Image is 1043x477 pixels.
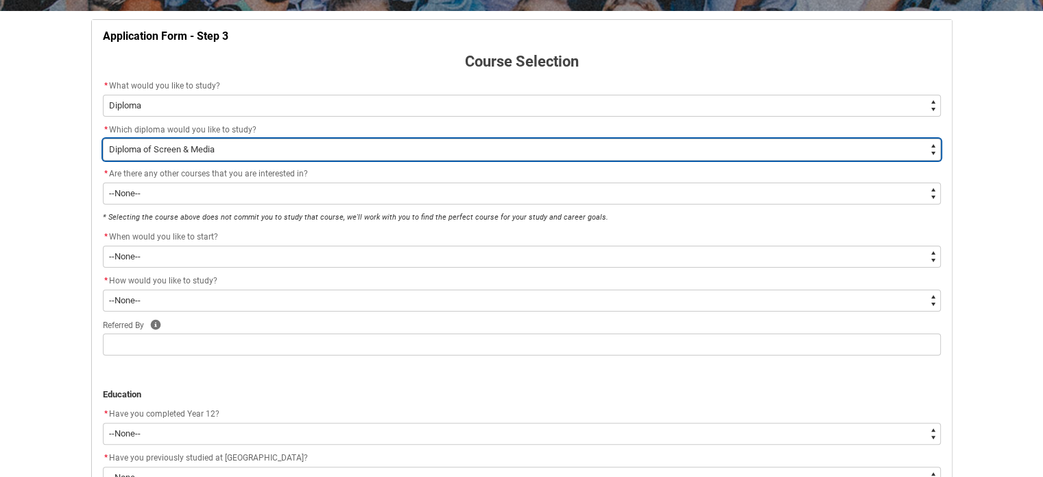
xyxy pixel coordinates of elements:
span: Are there any other courses that you are interested in? [109,169,308,178]
span: When would you like to start? [109,232,218,242]
abbr: required [104,409,108,419]
span: Have you completed Year 12? [109,409,219,419]
abbr: required [104,125,108,135]
strong: Application Form - Step 3 [103,30,228,43]
abbr: required [104,81,108,91]
span: Which diploma would you like to study? [109,125,256,135]
abbr: required [104,453,108,463]
span: What would you like to study? [109,81,220,91]
span: Have you previously studied at [GEOGRAPHIC_DATA]? [109,453,308,463]
abbr: required [104,276,108,286]
em: * Selecting the course above does not commit you to study that course, we'll work with you to fin... [103,213,608,222]
span: How would you like to study? [109,276,217,286]
strong: Education [103,389,141,399]
abbr: required [104,169,108,178]
strong: Course Selection [465,53,579,70]
span: Referred By [103,321,144,330]
abbr: required [104,232,108,242]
